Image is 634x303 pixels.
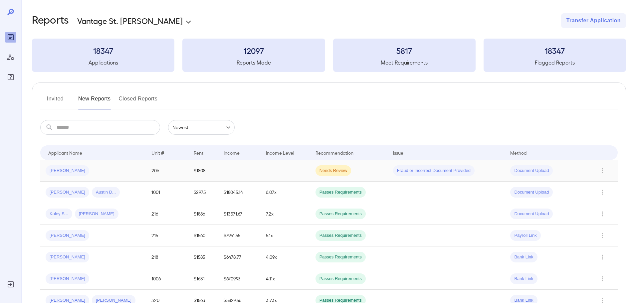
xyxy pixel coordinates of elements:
[266,149,294,157] div: Income Level
[261,182,310,203] td: 6.07x
[261,246,310,268] td: 4.09x
[484,59,626,67] h5: Flagged Reports
[261,203,310,225] td: 7.2x
[510,276,537,282] span: Bank Link
[40,93,70,109] button: Invited
[316,232,366,239] span: Passes Requirements
[119,93,158,109] button: Closed Reports
[92,189,120,196] span: Austin D...
[168,120,235,135] div: Newest
[5,32,16,43] div: Reports
[393,149,404,157] div: Issue
[146,160,188,182] td: 206
[510,232,540,239] span: Payroll Link
[218,225,261,246] td: $7951.55
[182,59,325,67] h5: Reports Made
[316,149,353,157] div: Recommendation
[46,276,89,282] span: [PERSON_NAME]
[32,59,174,67] h5: Applications
[597,165,608,176] button: Row Actions
[77,15,183,26] p: Vantage St. [PERSON_NAME]
[510,211,553,217] span: Document Upload
[261,225,310,246] td: 5.1x
[510,149,527,157] div: Method
[510,189,553,196] span: Document Upload
[32,13,69,28] h2: Reports
[146,182,188,203] td: 1001
[597,187,608,198] button: Row Actions
[188,182,218,203] td: $2975
[224,149,240,157] div: Income
[194,149,204,157] div: Rent
[182,45,325,56] h3: 12097
[597,273,608,284] button: Row Actions
[561,13,626,28] button: Transfer Application
[188,160,218,182] td: $1808
[333,45,476,56] h3: 5817
[46,189,89,196] span: [PERSON_NAME]
[46,254,89,260] span: [PERSON_NAME]
[32,45,174,56] h3: 18347
[146,225,188,246] td: 215
[78,93,111,109] button: New Reports
[597,209,608,219] button: Row Actions
[484,45,626,56] h3: 18347
[333,59,476,67] h5: Meet Requirements
[5,279,16,290] div: Log Out
[316,254,366,260] span: Passes Requirements
[316,276,366,282] span: Passes Requirements
[261,268,310,290] td: 4.11x
[218,246,261,268] td: $6478.77
[146,246,188,268] td: 218
[597,230,608,241] button: Row Actions
[261,160,310,182] td: -
[218,203,261,225] td: $13571.67
[188,246,218,268] td: $1585
[218,182,261,203] td: $18045.14
[188,225,218,246] td: $1560
[151,149,164,157] div: Unit #
[188,203,218,225] td: $1886
[5,52,16,63] div: Manage Users
[48,149,82,157] div: Applicant Name
[5,72,16,82] div: FAQ
[510,168,553,174] span: Document Upload
[316,168,351,174] span: Needs Review
[316,211,366,217] span: Passes Requirements
[510,254,537,260] span: Bank Link
[146,268,188,290] td: 1006
[393,168,475,174] span: Fraud or Incorrect Document Provided
[597,252,608,262] button: Row Actions
[32,39,626,72] summary: 18347Applications12097Reports Made5817Meet Requirements18347Flagged Reports
[218,268,261,290] td: $6709.93
[46,168,89,174] span: [PERSON_NAME]
[146,203,188,225] td: 216
[188,268,218,290] td: $1631
[46,211,72,217] span: Kaley S...
[316,189,366,196] span: Passes Requirements
[46,232,89,239] span: [PERSON_NAME]
[75,211,118,217] span: [PERSON_NAME]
